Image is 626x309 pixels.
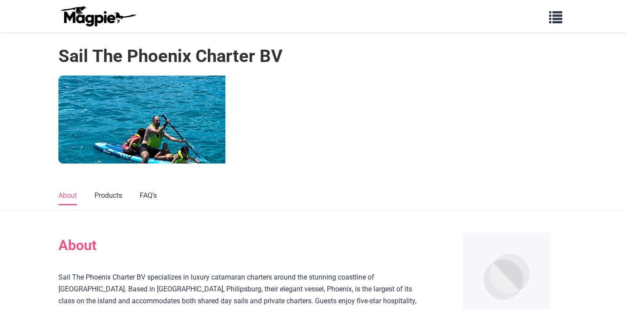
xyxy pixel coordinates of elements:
a: About [58,187,77,205]
img: logo-ab69f6fb50320c5b225c76a69d11143b.png [58,6,138,27]
a: FAQ's [140,187,157,205]
h2: About [58,237,427,254]
img: Luxury Catamaran Day Sail in Sint Maarten [58,76,225,164]
a: Products [94,187,122,205]
h1: Sail The Phoenix Charter BV [58,46,282,67]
